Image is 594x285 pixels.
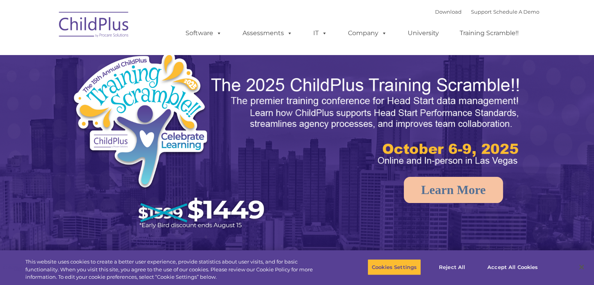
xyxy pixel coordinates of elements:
[305,25,335,41] a: IT
[109,84,142,89] span: Phone number
[428,259,476,275] button: Reject All
[404,177,503,203] a: Learn More
[55,6,133,45] img: ChildPlus by Procare Solutions
[25,258,327,281] div: This website uses cookies to create a better user experience, provide statistics about user visit...
[573,258,590,276] button: Close
[109,52,132,57] span: Last name
[367,259,421,275] button: Cookies Settings
[471,9,492,15] a: Support
[493,9,539,15] a: Schedule A Demo
[435,9,539,15] font: |
[452,25,526,41] a: Training Scramble!!
[483,259,542,275] button: Accept All Cookies
[235,25,300,41] a: Assessments
[400,25,447,41] a: University
[435,9,462,15] a: Download
[340,25,395,41] a: Company
[178,25,230,41] a: Software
